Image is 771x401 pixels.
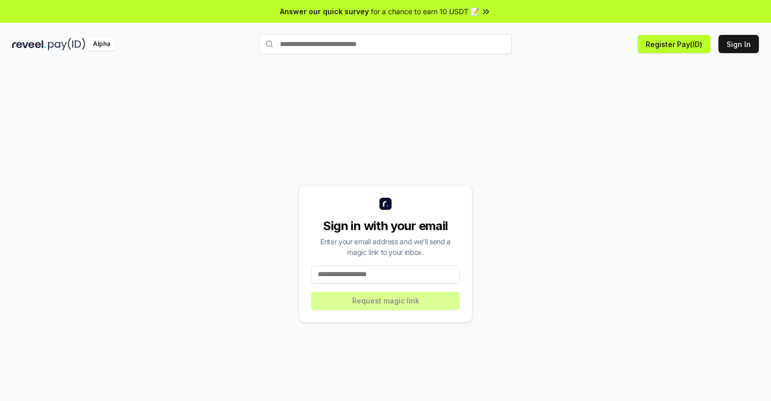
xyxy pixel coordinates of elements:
img: pay_id [48,38,85,51]
div: Sign in with your email [311,218,460,234]
div: Enter your email address and we’ll send a magic link to your inbox. [311,236,460,257]
button: Sign In [718,35,759,53]
img: reveel_dark [12,38,46,51]
span: for a chance to earn 10 USDT 📝 [371,6,479,17]
img: logo_small [379,198,392,210]
span: Answer our quick survey [280,6,369,17]
button: Register Pay(ID) [638,35,710,53]
div: Alpha [87,38,116,51]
